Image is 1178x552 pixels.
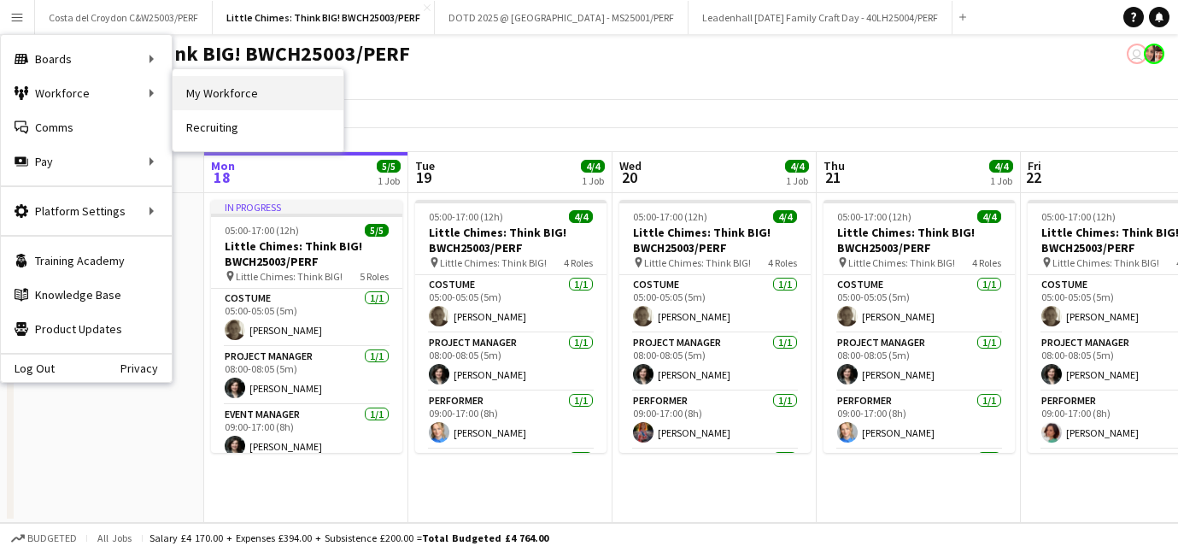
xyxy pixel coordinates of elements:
app-card-role: Performer Manager1/1 [823,449,1015,508]
div: Workforce [1,76,172,110]
div: Platform Settings [1,194,172,228]
span: 4/4 [581,160,605,173]
span: 4/4 [989,160,1013,173]
a: Recruiting [173,110,343,144]
span: 4/4 [977,210,1001,223]
span: 05:00-17:00 (12h) [837,210,911,223]
button: Little Chimes: Think BIG! BWCH25003/PERF [213,1,435,34]
h3: Little Chimes: Think BIG! BWCH25003/PERF [211,238,402,269]
span: 5/5 [377,160,401,173]
span: 20 [617,167,642,187]
h3: Little Chimes: Think BIG! BWCH25003/PERF [415,225,607,255]
span: 4/4 [773,210,797,223]
button: Costa del Croydon C&W25003/PERF [35,1,213,34]
span: Little Chimes: Think BIG! [644,256,751,269]
app-user-avatar: Performer Department [1144,44,1164,64]
span: 05:00-17:00 (12h) [429,210,503,223]
a: Privacy [120,361,172,375]
span: Tue [415,158,435,173]
span: Little Chimes: Think BIG! [848,256,955,269]
span: 19 [413,167,435,187]
div: 1 Job [786,174,808,187]
span: 21 [821,167,845,187]
span: All jobs [94,531,135,544]
app-card-role: Performer Manager1/1 [415,449,607,508]
h3: Little Chimes: Think BIG! BWCH25003/PERF [619,225,811,255]
app-job-card: 05:00-17:00 (12h)4/4Little Chimes: Think BIG! BWCH25003/PERF Little Chimes: Think BIG!4 RolesCost... [619,200,811,453]
app-card-role: Performer1/109:00-17:00 (8h)[PERSON_NAME] [415,391,607,449]
span: 05:00-17:00 (12h) [225,224,299,237]
div: 1 Job [378,174,400,187]
span: 4 Roles [768,256,797,269]
div: In progress [211,200,402,214]
app-card-role: Costume1/105:00-05:05 (5m)[PERSON_NAME] [619,275,811,333]
div: Boards [1,42,172,76]
button: Leadenhall [DATE] Family Craft Day - 40LH25004/PERF [689,1,952,34]
span: 5/5 [365,224,389,237]
span: 22 [1025,167,1041,187]
span: Mon [211,158,235,173]
app-card-role: Project Manager1/108:00-08:05 (5m)[PERSON_NAME] [211,347,402,405]
span: 4 Roles [564,256,593,269]
h3: Little Chimes: Think BIG! BWCH25003/PERF [823,225,1015,255]
app-card-role: Project Manager1/108:00-08:05 (5m)[PERSON_NAME] [415,333,607,391]
a: Training Academy [1,244,172,278]
app-job-card: 05:00-17:00 (12h)4/4Little Chimes: Think BIG! BWCH25003/PERF Little Chimes: Think BIG!4 RolesCost... [415,200,607,453]
div: 1 Job [990,174,1012,187]
app-card-role: Project Manager1/108:00-08:05 (5m)[PERSON_NAME] [619,333,811,391]
span: Thu [823,158,845,173]
a: Knowledge Base [1,278,172,312]
div: Salary £4 170.00 + Expenses £394.00 + Subsistence £200.00 = [149,531,548,544]
span: 4 Roles [972,256,1001,269]
app-job-card: 05:00-17:00 (12h)4/4Little Chimes: Think BIG! BWCH25003/PERF Little Chimes: Think BIG!4 RolesCost... [823,200,1015,453]
div: Pay [1,144,172,179]
div: 1 Job [582,174,604,187]
span: Little Chimes: Think BIG! [236,270,343,283]
span: Total Budgeted £4 764.00 [422,531,548,544]
button: Budgeted [9,529,79,548]
app-card-role: Costume1/105:00-05:05 (5m)[PERSON_NAME] [415,275,607,333]
app-card-role: Project Manager1/108:00-08:05 (5m)[PERSON_NAME] [823,333,1015,391]
button: DOTD 2025 @ [GEOGRAPHIC_DATA] - MS25001/PERF [435,1,689,34]
a: Product Updates [1,312,172,346]
app-card-role: Performer1/109:00-17:00 (8h)[PERSON_NAME] [823,391,1015,449]
span: 05:00-17:00 (12h) [633,210,707,223]
span: Fri [1028,158,1041,173]
app-card-role: Performer Manager1/1 [619,449,811,508]
app-card-role: Performer1/109:00-17:00 (8h)[PERSON_NAME] [619,391,811,449]
app-job-card: In progress05:00-17:00 (12h)5/5Little Chimes: Think BIG! BWCH25003/PERF Little Chimes: Think BIG!... [211,200,402,453]
span: Wed [619,158,642,173]
app-card-role: Event Manager1/109:00-17:00 (8h)[PERSON_NAME] [211,405,402,463]
app-card-role: Costume1/105:00-05:05 (5m)[PERSON_NAME] [823,275,1015,333]
span: 4/4 [569,210,593,223]
a: Log Out [1,361,55,375]
h1: Little Chimes: Think BIG! BWCH25003/PERF [14,41,410,67]
span: 4/4 [785,160,809,173]
a: Comms [1,110,172,144]
app-card-role: Costume1/105:00-05:05 (5m)[PERSON_NAME] [211,289,402,347]
span: 18 [208,167,235,187]
span: 5 Roles [360,270,389,283]
span: Budgeted [27,532,77,544]
span: Little Chimes: Think BIG! [1052,256,1159,269]
span: Little Chimes: Think BIG! [440,256,547,269]
app-user-avatar: Performer Coordinator [1127,44,1147,64]
span: 05:00-17:00 (12h) [1041,210,1116,223]
a: My Workforce [173,76,343,110]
